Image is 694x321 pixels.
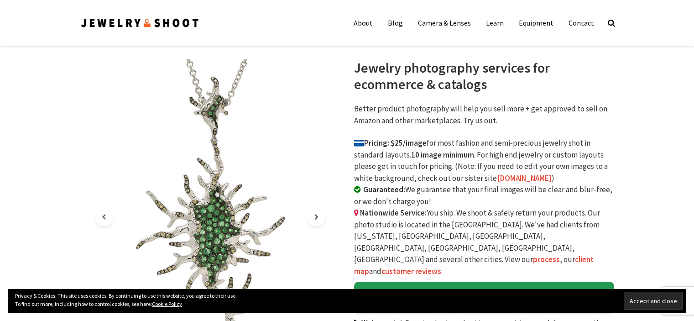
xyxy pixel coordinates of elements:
[354,59,614,92] h1: Jewelry photography services for ecommerce & catalogs
[347,14,380,32] a: About
[562,14,601,32] a: Contact
[624,292,683,310] input: Accept and close
[354,138,427,148] b: Pricing: $25/image
[497,173,552,183] a: [DOMAIN_NAME]
[354,282,614,313] a: GET IN TOUCH
[512,14,560,32] a: Equipment
[381,14,410,32] a: Blog
[479,14,511,32] a: Learn
[381,266,441,276] a: customer reviews
[8,289,686,313] div: Privacy & Cookies: This site uses cookies. By continuing to use this website, you agree to their ...
[363,184,405,195] b: Guaranteed:
[411,150,474,160] b: 10 image minimum
[354,103,614,126] p: Better product photography will help you sell more + get approved to sell on Amazon and other mar...
[411,14,478,32] a: Camera & Lenses
[533,254,560,264] a: process
[152,300,182,307] a: Cookie Policy
[360,208,427,218] b: Nationwide Service:
[80,17,200,29] img: Jewelry Photographer Bay Area - San Francisco | Nationwide via Mail
[354,254,594,276] a: client map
